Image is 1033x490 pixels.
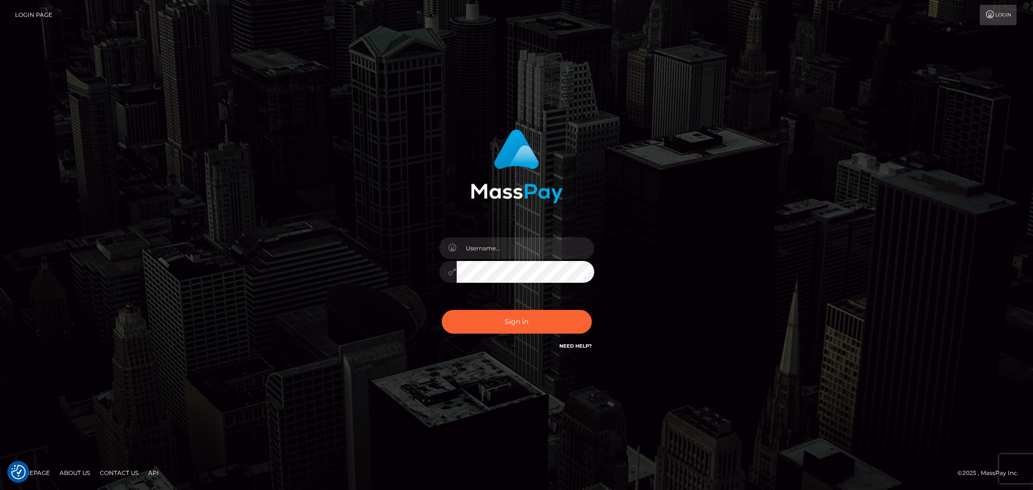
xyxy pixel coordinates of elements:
a: Homepage [11,465,54,480]
a: Login [980,5,1017,25]
a: Need Help? [559,343,592,349]
input: Username... [457,237,594,259]
img: Revisit consent button [11,465,26,479]
a: About Us [56,465,94,480]
button: Sign in [442,310,592,334]
a: Login Page [15,5,52,25]
a: API [144,465,163,480]
img: MassPay Login [471,129,563,203]
div: © 2025 , MassPay Inc. [957,468,1026,478]
a: Contact Us [96,465,142,480]
button: Consent Preferences [11,465,26,479]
